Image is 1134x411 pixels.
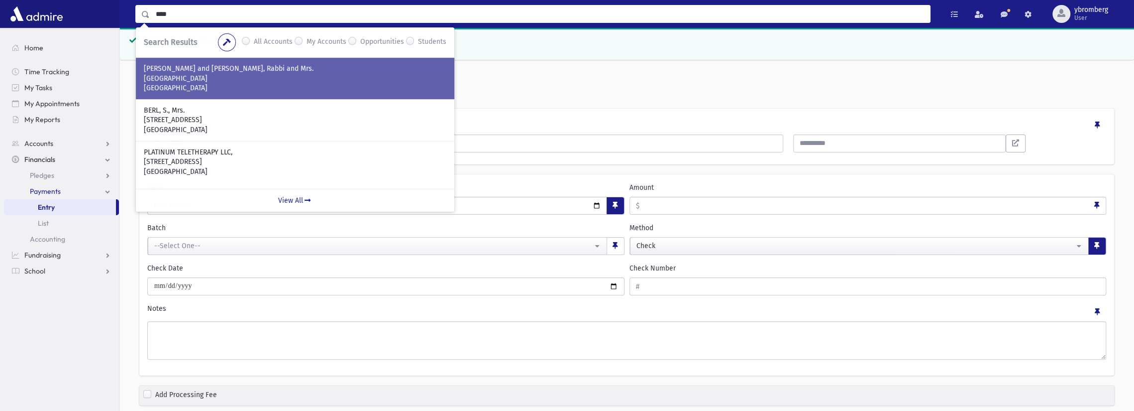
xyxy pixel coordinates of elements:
label: Amount [629,182,654,193]
img: AdmirePro [8,4,65,24]
p: [GEOGRAPHIC_DATA] [144,125,446,135]
a: Home [4,40,119,56]
span: Accounting [30,235,65,244]
span: User [1074,14,1108,22]
span: Accounts [24,139,53,148]
label: Check Number [629,263,676,274]
span: My Tasks [24,83,52,92]
a: My Tasks [4,80,119,96]
a: View All [136,189,454,212]
a: Accounting [4,231,119,247]
span: My Appointments [24,99,80,108]
span: Entry [38,203,55,212]
label: Notes [147,303,166,317]
span: # [630,278,640,296]
button: Check [630,237,1089,255]
p: [GEOGRAPHIC_DATA] [144,167,446,177]
span: Home [24,43,43,52]
label: Method [629,223,653,233]
p: [STREET_ADDRESS] [144,115,446,125]
a: Financials [4,151,119,167]
span: Payments [30,187,61,196]
a: Fundraising [4,247,119,263]
label: Students [418,36,446,48]
label: Batch [147,223,166,233]
span: Time Tracking [24,67,69,76]
span: $ [630,197,640,215]
input: Search [150,5,930,23]
a: My Appointments [4,96,119,112]
p: [GEOGRAPHIC_DATA] [144,74,446,84]
div: Check [636,241,1075,251]
label: Check Date [147,263,183,274]
span: Pledges [30,171,54,180]
p: BERL, S., Mrs. [144,106,446,116]
a: My Reports [4,112,119,128]
button: --Select One-- [148,237,607,255]
a: Pledges [4,167,119,183]
a: Entry [4,199,116,215]
input: Search [162,135,783,152]
p: [PERSON_NAME] and [PERSON_NAME], Rabbi and Mrs. [144,64,446,74]
div: Payment Created Successfully. [119,28,1134,60]
span: Financials [24,155,55,164]
label: My Accounts [307,36,346,48]
p: PLATINUM TELETHERAPY LLC, [144,147,446,157]
label: All Accounts [254,36,293,48]
span: ybromberg [1074,6,1108,14]
a: School [4,263,119,279]
a: Time Tracking [4,64,119,80]
p: [STREET_ADDRESS] [144,157,446,167]
a: Payments [4,183,119,199]
label: Opportunities [360,36,404,48]
a: Accounts [4,136,119,151]
a: List [4,215,119,231]
span: Fundraising [24,251,61,260]
div: --Select One-- [154,241,593,251]
label: Add Processing Fee [155,390,217,402]
span: Search Results [144,37,197,47]
span: My Reports [24,115,60,124]
p: [GEOGRAPHIC_DATA] [144,83,446,93]
span: School [24,267,45,275]
span: List [38,219,49,228]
